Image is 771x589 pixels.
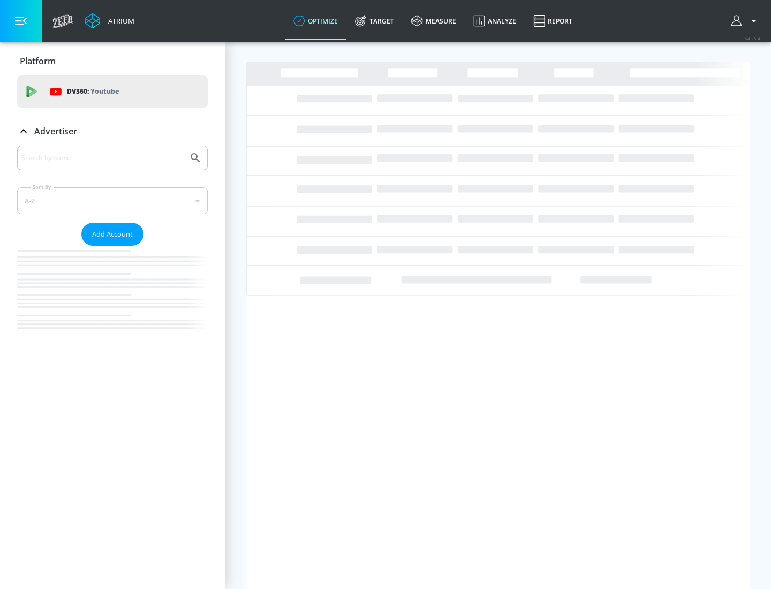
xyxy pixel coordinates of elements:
[17,75,208,108] div: DV360: Youtube
[745,35,760,41] span: v 4.25.4
[525,2,581,40] a: Report
[17,46,208,76] div: Platform
[20,55,56,67] p: Platform
[85,13,134,29] a: Atrium
[17,187,208,214] div: A-Z
[81,223,143,246] button: Add Account
[285,2,346,40] a: optimize
[67,86,119,97] p: DV360:
[31,184,54,191] label: Sort By
[465,2,525,40] a: Analyze
[90,86,119,97] p: Youtube
[21,151,184,165] input: Search by name
[17,246,208,350] nav: list of Advertiser
[17,146,208,350] div: Advertiser
[346,2,403,40] a: Target
[92,228,133,240] span: Add Account
[403,2,465,40] a: measure
[104,16,134,26] div: Atrium
[34,125,77,137] p: Advertiser
[17,116,208,146] div: Advertiser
